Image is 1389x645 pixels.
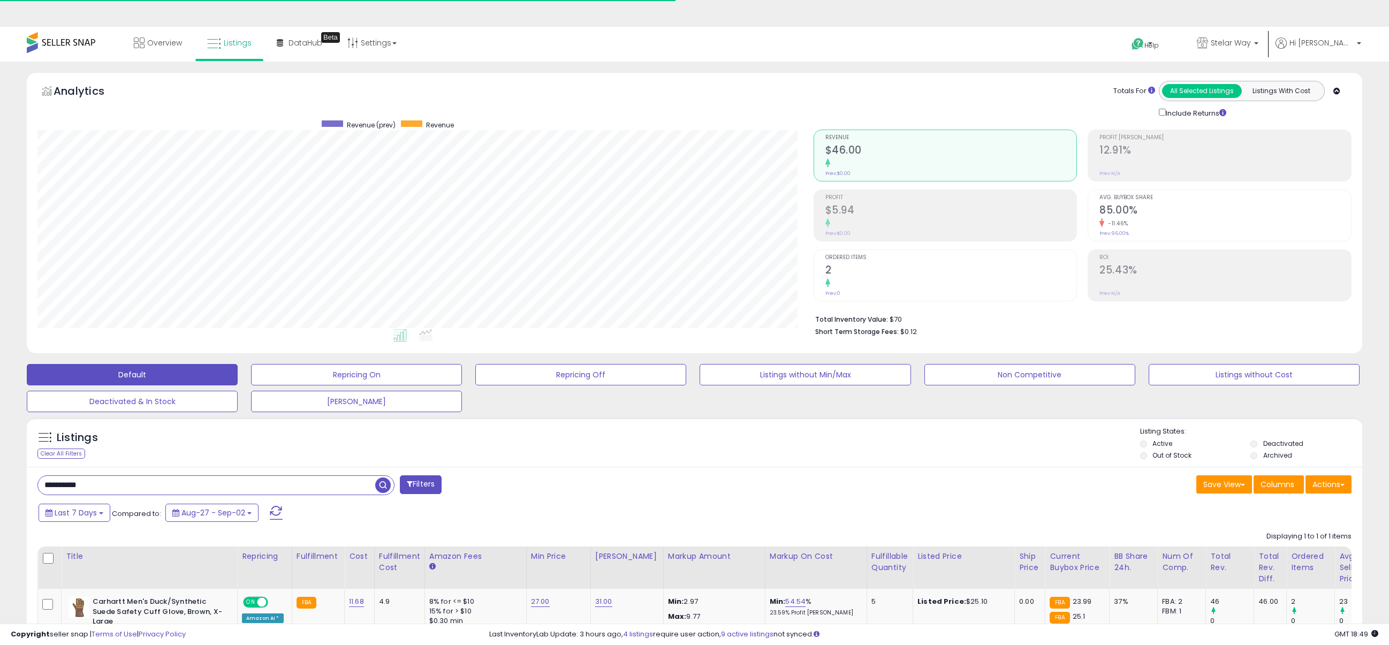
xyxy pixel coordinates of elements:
[770,596,786,606] b: Min:
[770,597,859,617] div: %
[429,562,436,572] small: Amazon Fees.
[429,597,518,606] div: 8% for <= $10
[825,144,1077,158] h2: $46.00
[1196,475,1252,494] button: Save View
[1276,37,1361,62] a: Hi [PERSON_NAME]
[1099,290,1120,297] small: Prev: N/A
[900,327,917,337] span: $0.12
[251,391,462,412] button: [PERSON_NAME]
[1099,255,1351,261] span: ROI
[825,170,851,177] small: Prev: $0.00
[139,629,186,639] a: Privacy Policy
[57,430,98,445] h5: Listings
[289,37,322,48] span: DataHub
[595,596,612,607] a: 31.00
[1162,551,1201,573] div: Num of Comp.
[1104,219,1128,227] small: -11.46%
[1162,606,1197,616] div: FBM: 1
[1258,597,1278,606] div: 46.00
[1339,597,1383,606] div: 23
[788,621,807,632] a: 83.65
[429,606,518,616] div: 15% for > $10
[815,327,899,336] b: Short Term Storage Fees:
[623,629,653,639] a: 4 listings
[825,264,1077,278] h2: 2
[1099,195,1351,201] span: Avg. Buybox Share
[1211,37,1251,48] span: Stelar Way
[917,596,966,606] b: Listed Price:
[297,597,316,609] small: FBA
[165,504,259,522] button: Aug-27 - Sep-02
[825,204,1077,218] h2: $5.94
[55,507,97,518] span: Last 7 Days
[917,551,1010,562] div: Listed Price
[1149,364,1360,385] button: Listings without Cost
[668,596,684,606] strong: Min:
[1099,144,1351,158] h2: 12.91%
[297,551,340,562] div: Fulfillment
[267,598,284,607] span: OFF
[112,509,161,519] span: Compared to:
[668,551,761,562] div: Markup Amount
[66,551,233,562] div: Title
[92,629,137,639] a: Terms of Use
[825,230,851,237] small: Prev: $0.00
[93,597,223,629] b: Carhartt Men's Duck/Synthetic Suede Safety Cuff Glove, Brown, X-Large
[765,547,867,589] th: The percentage added to the cost of goods (COGS) that forms the calculator for Min & Max prices.
[347,120,396,130] span: Revenue (prev)
[251,364,462,385] button: Repricing On
[1050,597,1069,609] small: FBA
[39,504,110,522] button: Last 7 Days
[147,37,182,48] span: Overview
[27,391,238,412] button: Deactivated & In Stock
[1339,616,1383,626] div: 0
[475,364,686,385] button: Repricing Off
[825,195,1077,201] span: Profit
[595,551,659,562] div: [PERSON_NAME]
[770,621,788,632] b: Max:
[917,597,1006,606] div: $25.10
[349,596,364,607] a: 11.68
[1162,597,1197,606] div: FBA: 2
[1140,427,1362,437] p: Listing States:
[37,449,85,459] div: Clear All Filters
[1131,37,1144,51] i: Get Help
[429,551,522,562] div: Amazon Fees
[1099,264,1351,278] h2: 25.43%
[1210,597,1254,606] div: 46
[770,551,862,562] div: Markup on Cost
[224,37,252,48] span: Listings
[1073,596,1092,606] span: 23.99
[1123,29,1180,62] a: Help
[825,135,1077,141] span: Revenue
[825,255,1077,261] span: Ordered Items
[11,629,186,640] div: seller snap | |
[1073,611,1086,621] span: 25.1
[1291,551,1330,573] div: Ordered Items
[1099,135,1351,141] span: Profit [PERSON_NAME]
[1289,37,1354,48] span: Hi [PERSON_NAME]
[721,629,773,639] a: 9 active listings
[321,32,340,43] div: Tooltip anchor
[531,551,586,562] div: Min Price
[1263,439,1303,448] label: Deactivated
[1114,597,1149,606] div: 37%
[1144,41,1159,50] span: Help
[1339,551,1378,585] div: Avg Selling Price
[54,84,125,101] h5: Analytics
[1291,616,1334,626] div: 0
[244,598,257,607] span: ON
[1263,451,1292,460] label: Archived
[379,597,416,606] div: 4.9
[1334,629,1378,639] span: 2025-09-10 18:49 GMT
[242,613,284,623] div: Amazon AI *
[1291,597,1334,606] div: 2
[871,551,908,573] div: Fulfillable Quantity
[871,597,905,606] div: 5
[770,609,859,617] p: 23.59% Profit [PERSON_NAME]
[1241,84,1321,98] button: Listings With Cost
[815,312,1344,325] li: $70
[1099,204,1351,218] h2: 85.00%
[339,27,405,59] a: Settings
[1254,475,1304,494] button: Columns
